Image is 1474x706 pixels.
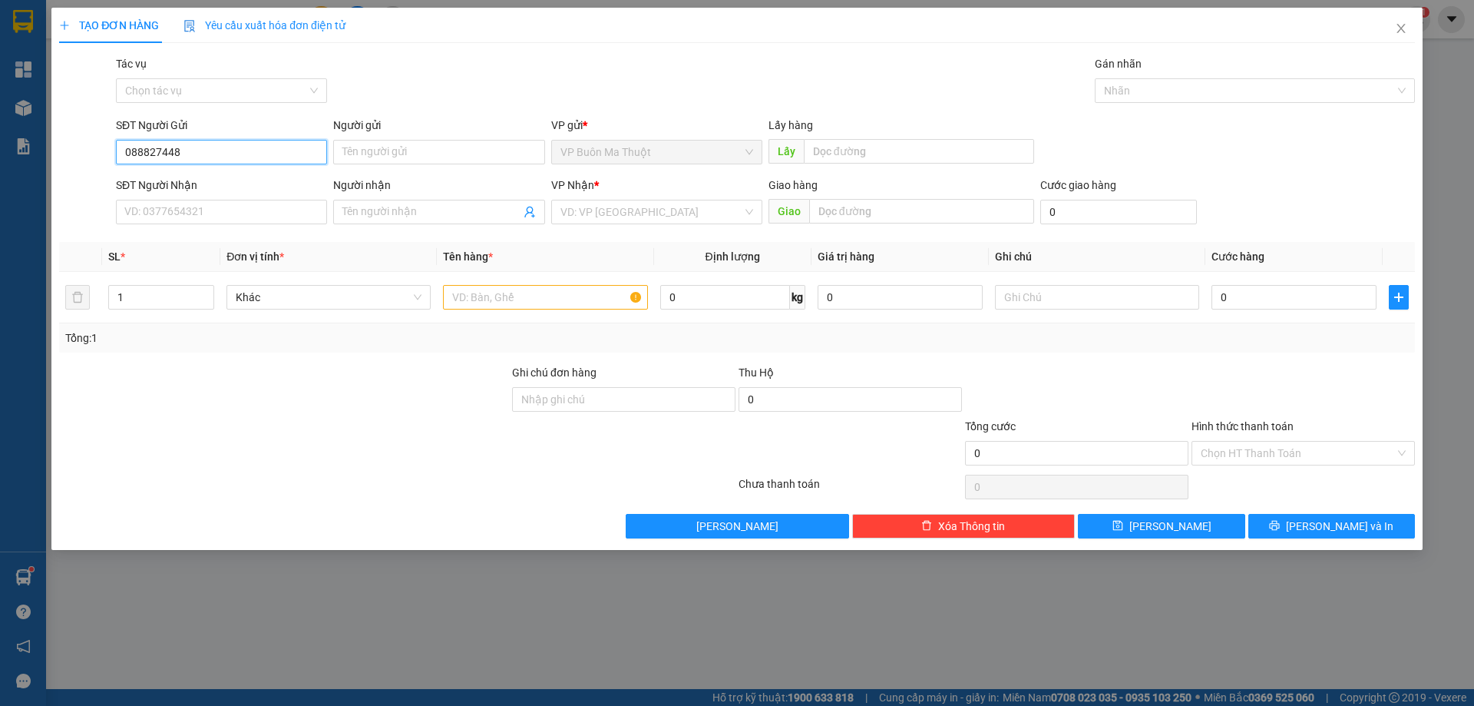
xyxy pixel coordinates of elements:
[524,206,536,218] span: user-add
[989,242,1205,272] th: Ghi chú
[768,179,818,191] span: Giao hàng
[706,250,760,263] span: Định lượng
[790,285,805,310] span: kg
[804,139,1034,164] input: Dọc đường
[921,520,932,532] span: delete
[626,514,849,539] button: [PERSON_NAME]
[116,58,147,70] label: Tác vụ
[1211,250,1264,263] span: Cước hàng
[1395,22,1407,35] span: close
[59,19,159,31] span: TẠO ĐƠN HÀNG
[809,199,1034,224] input: Dọc đường
[1269,520,1280,532] span: printer
[696,518,778,535] span: [PERSON_NAME]
[1078,514,1244,539] button: save[PERSON_NAME]
[65,285,90,310] button: delete
[768,139,804,164] span: Lấy
[965,420,1016,433] span: Tổng cước
[116,117,327,134] div: SĐT Người Gửi
[443,250,493,263] span: Tên hàng
[1040,200,1197,224] input: Cước giao hàng
[1286,518,1393,535] span: [PERSON_NAME] và In
[1248,514,1415,539] button: printer[PERSON_NAME] và In
[1095,58,1142,70] label: Gán nhãn
[65,330,569,346] div: Tổng: 1
[737,476,963,502] div: Chưa thanh toán
[1380,8,1423,51] button: Close
[512,366,597,379] label: Ghi chú đơn hàng
[768,119,813,131] span: Lấy hàng
[333,117,544,134] div: Người gửi
[560,141,753,164] span: VP Buôn Ma Thuột
[226,250,284,263] span: Đơn vị tính
[1129,518,1211,535] span: [PERSON_NAME]
[236,286,421,309] span: Khác
[1389,285,1409,310] button: plus
[1040,179,1116,191] label: Cước giao hàng
[443,285,647,310] input: VD: Bàn, Ghế
[1390,291,1408,303] span: plus
[852,514,1076,539] button: deleteXóa Thông tin
[183,19,345,31] span: Yêu cầu xuất hóa đơn điện tử
[818,250,874,263] span: Giá trị hàng
[1112,520,1123,532] span: save
[183,20,196,32] img: icon
[108,250,121,263] span: SL
[995,285,1199,310] input: Ghi Chú
[739,366,774,379] span: Thu Hộ
[116,177,327,194] div: SĐT Người Nhận
[551,179,594,191] span: VP Nhận
[768,199,809,224] span: Giao
[1191,420,1294,433] label: Hình thức thanh toán
[512,387,735,412] input: Ghi chú đơn hàng
[59,20,70,31] span: plus
[938,518,1005,535] span: Xóa Thông tin
[551,117,762,134] div: VP gửi
[333,177,544,194] div: Người nhận
[818,285,983,310] input: 0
